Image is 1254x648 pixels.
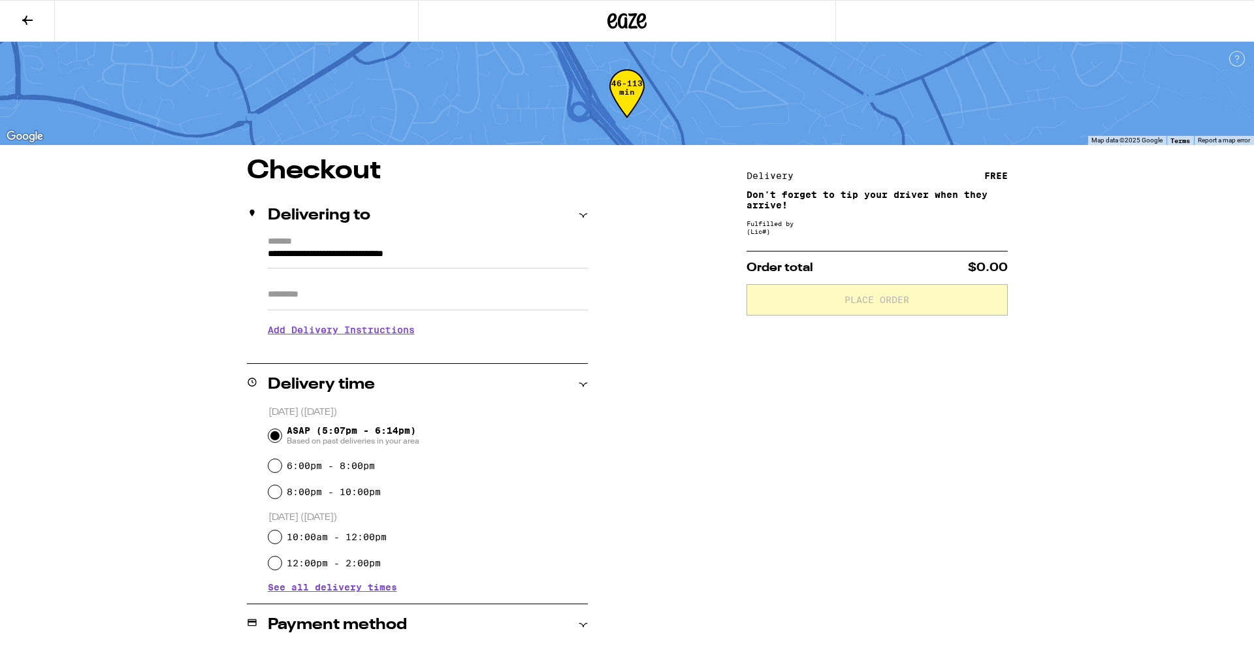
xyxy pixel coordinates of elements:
p: [DATE] ([DATE]) [268,511,588,524]
span: ASAP (5:07pm - 6:14pm) [287,425,419,446]
label: 8:00pm - 10:00pm [287,487,381,497]
h2: Payment method [268,617,407,633]
div: 46-113 min [609,79,645,128]
span: Based on past deliveries in your area [287,436,419,446]
span: Order total [747,262,813,274]
span: Place Order [844,295,909,304]
div: FREE [984,171,1008,180]
label: 10:00am - 12:00pm [287,532,387,542]
a: Terms [1170,137,1190,144]
button: See all delivery times [268,583,397,592]
p: We'll contact you at [PHONE_NUMBER] when we arrive [268,345,588,355]
h1: Checkout [247,158,588,184]
button: Place Order [747,284,1008,316]
img: Google [3,128,46,145]
span: $0.00 [968,262,1008,274]
p: [DATE] ([DATE]) [268,406,588,419]
a: Report a map error [1198,137,1250,144]
label: 6:00pm - 8:00pm [287,461,375,471]
label: 12:00pm - 2:00pm [287,558,381,568]
h3: Add Delivery Instructions [268,315,588,345]
h2: Delivery time [268,377,375,393]
span: Map data ©2025 Google [1091,137,1163,144]
div: Fulfilled by (Lic# ) [747,219,1008,235]
a: Open this area in Google Maps (opens a new window) [3,128,46,145]
h2: Delivering to [268,208,370,223]
div: Delivery [747,171,803,180]
p: Don't forget to tip your driver when they arrive! [747,189,1008,210]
